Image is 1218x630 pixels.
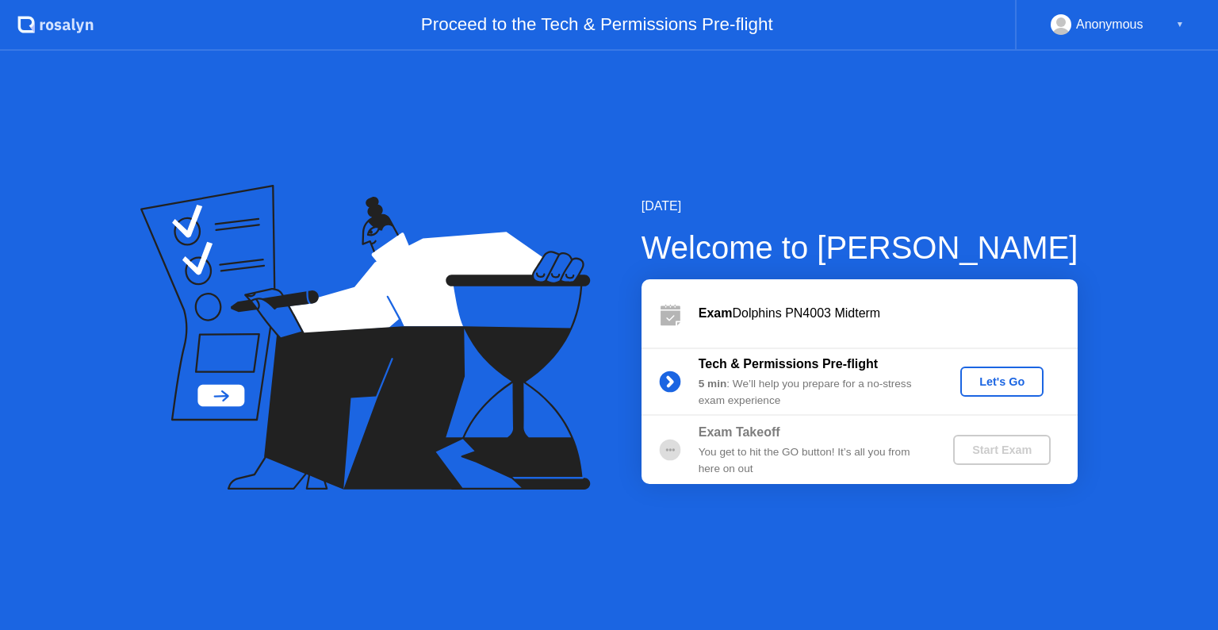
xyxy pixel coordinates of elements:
div: Welcome to [PERSON_NAME] [642,224,1078,271]
div: : We’ll help you prepare for a no-stress exam experience [699,376,927,409]
div: Dolphins PN4003 Midterm [699,304,1078,323]
button: Start Exam [953,435,1051,465]
button: Let's Go [960,367,1044,397]
div: Start Exam [959,444,1044,456]
b: Exam [699,306,733,320]
b: 5 min [699,378,727,390]
div: Anonymous [1076,14,1143,35]
div: You get to hit the GO button! It’s all you from here on out [699,444,927,477]
div: Let's Go [967,375,1037,388]
b: Tech & Permissions Pre-flight [699,357,878,371]
div: [DATE] [642,197,1078,216]
b: Exam Takeoff [699,425,780,439]
div: ▼ [1176,14,1184,35]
